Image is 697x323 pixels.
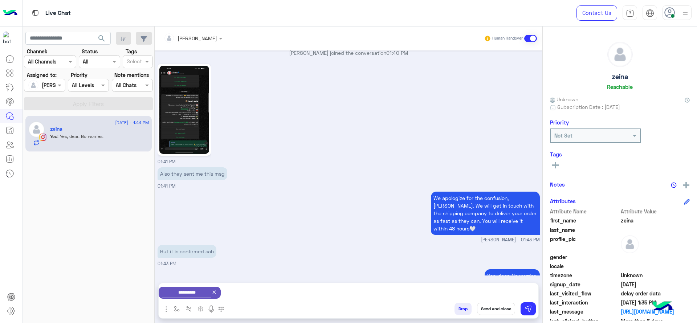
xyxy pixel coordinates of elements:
img: send voice note [207,305,216,314]
button: create order [195,303,207,315]
img: profile [681,9,690,18]
span: delay order data [621,290,690,297]
img: hulul-logo.png [650,294,675,319]
p: 14/9/2025, 1:41 PM [158,167,227,180]
span: last_interaction [550,299,619,306]
img: Instagram [39,134,46,141]
span: null [621,253,690,261]
h6: Notes [550,181,565,188]
span: Yes, dear. No worries. [57,134,103,139]
label: Channel: [27,48,47,55]
span: [DATE] - 1:44 PM [115,119,149,126]
img: tab [646,9,654,17]
span: locale [550,262,619,270]
h6: Priority [550,119,569,126]
h6: Reachable [607,83,633,90]
span: 01:41 PM [158,159,176,164]
span: Unknown [621,271,690,279]
img: add [683,182,689,188]
button: Trigger scenario [183,303,195,315]
a: [URL][DOMAIN_NAME] [621,308,690,315]
img: send message [525,305,532,312]
span: zeina [621,217,690,224]
p: 14/9/2025, 1:43 PM [431,192,540,235]
span: first_name [550,217,619,224]
span: 2025-09-02T15:12:58.035Z [621,281,690,288]
img: defaultAdmin.png [28,80,38,90]
span: 2025-09-14T10:35:05.132Z [621,299,690,306]
img: 317874714732967 [3,32,16,45]
label: Status [82,48,98,55]
button: Send and close [477,303,515,315]
label: Assigned to: [27,71,57,79]
span: Attribute Name [550,208,619,215]
span: null [621,262,690,270]
img: defaultAdmin.png [608,42,632,67]
h5: zeina [612,73,628,81]
span: gender [550,253,619,261]
img: defaultAdmin.png [621,235,639,253]
span: [PERSON_NAME] - 01:43 PM [481,237,540,244]
p: 14/9/2025, 1:44 PM [485,269,540,282]
span: 01:43 PM [158,261,176,266]
label: Tags [126,48,137,55]
p: [PERSON_NAME] joined the conversation [158,49,540,57]
button: Drop [455,303,472,315]
label: Priority [71,71,87,79]
span: search [97,34,106,43]
small: Human Handover [492,36,523,41]
img: Trigger scenario [186,306,192,312]
h6: Attributes [550,198,576,204]
span: signup_date [550,281,619,288]
span: Attribute Value [621,208,690,215]
img: tab [626,9,634,17]
span: timezone [550,271,619,279]
h6: Tags [550,151,690,158]
img: create order [198,306,204,312]
button: Apply Filters [24,97,153,110]
p: Live Chat [45,8,71,18]
a: Contact Us [576,5,617,21]
img: send attachment [162,305,171,314]
button: select flow [171,303,183,315]
a: tab [623,5,637,21]
span: 01:40 PM [386,50,408,56]
img: select flow [174,306,180,312]
button: search [93,32,111,48]
span: profile_pic [550,235,619,252]
span: Unknown [550,95,578,103]
p: 14/9/2025, 1:43 PM [158,245,216,258]
div: Select [126,57,142,67]
span: Subscription Date : [DATE] [557,103,620,111]
span: last_visited_flow [550,290,619,297]
img: make a call [218,306,224,312]
img: notes [671,182,677,188]
span: last_message [550,308,619,315]
h5: zeina [50,126,62,132]
span: You [50,134,57,139]
label: Note mentions [114,71,149,79]
img: defaultAdmin.png [28,121,45,138]
span: last_name [550,226,619,234]
img: Logo [3,5,17,21]
img: tab [31,8,40,17]
span: 01:41 PM [158,183,176,189]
